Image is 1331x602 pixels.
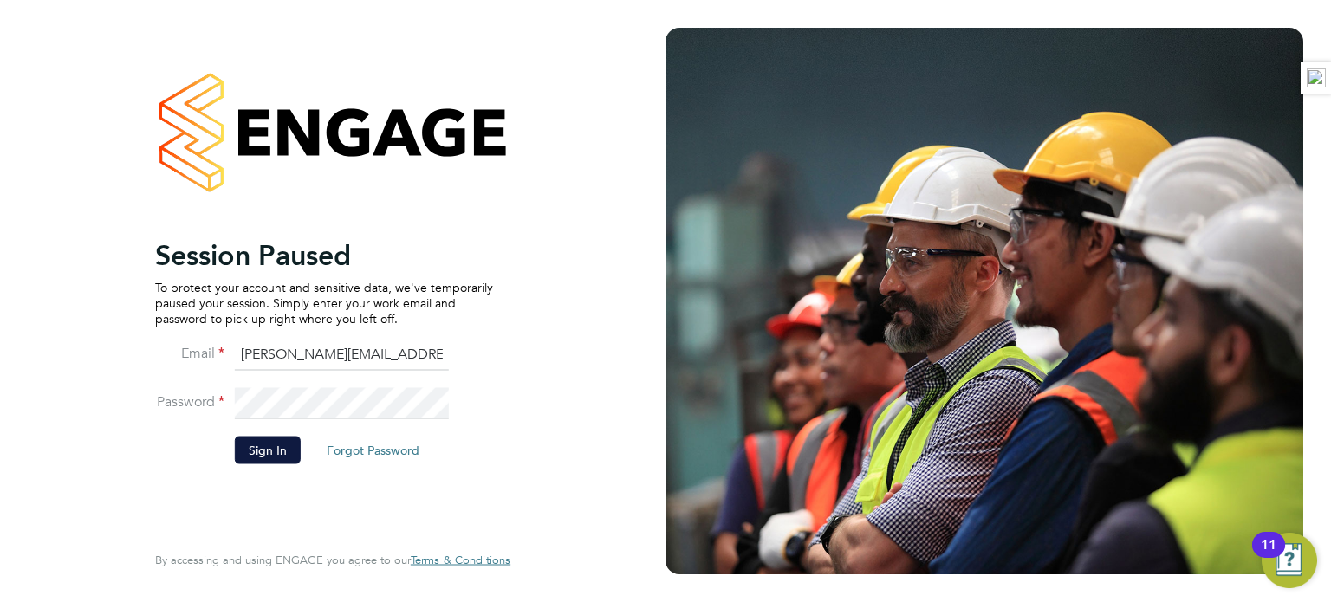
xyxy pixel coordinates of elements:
button: Forgot Password [313,436,433,463]
input: Enter your work email... [235,340,449,371]
button: Open Resource Center, 11 new notifications [1262,533,1317,588]
label: Email [155,344,224,362]
a: Terms & Conditions [411,553,510,567]
button: Sign In [235,436,301,463]
h2: Session Paused [155,237,493,272]
label: Password [155,392,224,411]
p: To protect your account and sensitive data, we've temporarily paused your session. Simply enter y... [155,279,493,327]
div: 11 [1261,545,1276,567]
span: Terms & Conditions [411,553,510,567]
span: By accessing and using ENGAGE you agree to our [155,553,510,567]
